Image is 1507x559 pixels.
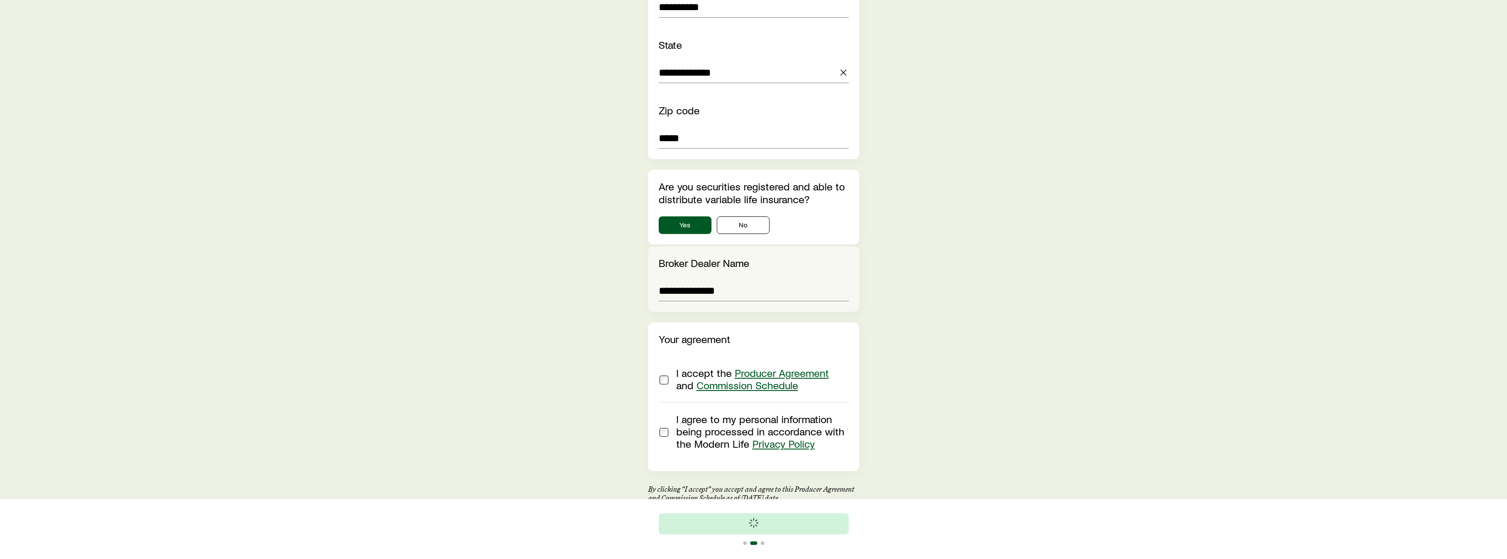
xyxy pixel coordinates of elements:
[717,216,770,234] button: No
[659,216,849,234] div: isSecuritiesRegistered
[648,482,859,503] p: By clicking “I accept” you accept and agree to this Producer Agreement and Commission Schedule as...
[659,216,711,234] button: Yes
[676,413,844,450] span: I agree to my personal information being processed in accordance with the Modern Life
[659,180,845,205] label: Are you securities registered and able to distribute variable life insurance?
[735,366,829,379] a: Producer Agreement
[697,379,798,391] a: Commission Schedule
[660,376,668,384] input: I accept the Producer Agreement and Commission Schedule
[659,332,730,345] label: Your agreement
[676,366,829,391] span: I accept the and
[752,437,815,450] a: Privacy Policy
[659,256,749,269] label: Broker Dealer Name
[660,428,668,437] input: I agree to my personal information being processed in accordance with the Modern Life Privacy Policy
[659,104,700,117] label: Zip code
[659,38,682,51] label: State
